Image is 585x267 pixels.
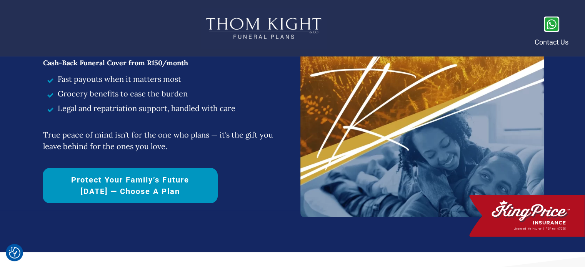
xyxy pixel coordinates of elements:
[58,103,235,114] span: Legal and repatriation support, handled with care
[58,73,181,85] span: Fast payouts when it matters most
[469,195,585,237] img: 1_King Price Logo
[56,174,204,197] span: Protect Your Family’s Future [DATE] — Choose a Plan
[43,168,218,203] a: Protect Your Family’s Future [DATE] — Choose a Plan
[43,58,188,67] span: Cash-Back Funeral Cover from R150/month
[535,36,568,48] p: Contact Us
[58,88,188,100] span: Grocery benefits to ease the burden
[9,247,20,259] img: Revisit consent button
[9,247,20,259] button: Consent Preferences
[43,130,273,151] span: True peace of mind isn’t for the one who plans — it’s the gift you leave behind for the ones you ...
